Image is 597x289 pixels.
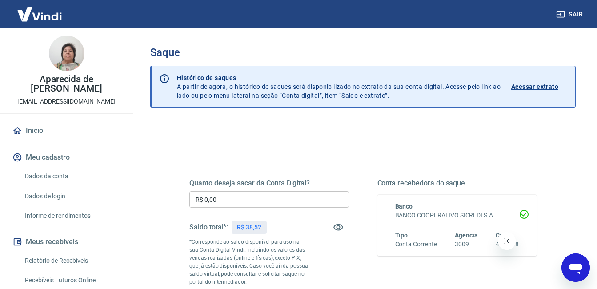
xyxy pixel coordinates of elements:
[237,223,261,232] p: R$ 38,52
[377,179,537,188] h5: Conta recebedora do saque
[5,6,75,13] span: Olá! Precisa de ajuda?
[11,121,122,140] a: Início
[150,46,576,59] h3: Saque
[554,6,586,23] button: Sair
[11,232,122,252] button: Meus recebíveis
[49,36,84,71] img: fed7c70d-8db7-44ef-a8d8-e0268e138872.jpeg
[561,253,590,282] iframe: Botão para abrir a janela de mensagens
[189,238,309,286] p: *Corresponde ao saldo disponível para uso na sua Conta Digital Vindi. Incluindo os valores das ve...
[177,73,501,82] p: Histórico de saques
[11,0,68,28] img: Vindi
[17,97,116,106] p: [EMAIL_ADDRESS][DOMAIN_NAME]
[511,73,568,100] a: Acessar extrato
[496,232,513,239] span: Conta
[395,240,437,249] h6: Conta Corrente
[395,232,408,239] span: Tipo
[21,187,122,205] a: Dados de login
[21,207,122,225] a: Informe de rendimentos
[189,223,228,232] h5: Saldo total*:
[455,240,478,249] h6: 3009
[455,232,478,239] span: Agência
[496,240,519,249] h6: 47439-8
[395,203,413,210] span: Banco
[498,232,516,250] iframe: Fechar mensagem
[189,179,349,188] h5: Quanto deseja sacar da Conta Digital?
[11,148,122,167] button: Meu cadastro
[7,75,126,93] p: Aparecida de [PERSON_NAME]
[511,82,558,91] p: Acessar extrato
[21,167,122,185] a: Dados da conta
[395,211,519,220] h6: BANCO COOPERATIVO SICREDI S.A.
[21,252,122,270] a: Relatório de Recebíveis
[177,73,501,100] p: A partir de agora, o histórico de saques será disponibilizado no extrato da sua conta digital. Ac...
